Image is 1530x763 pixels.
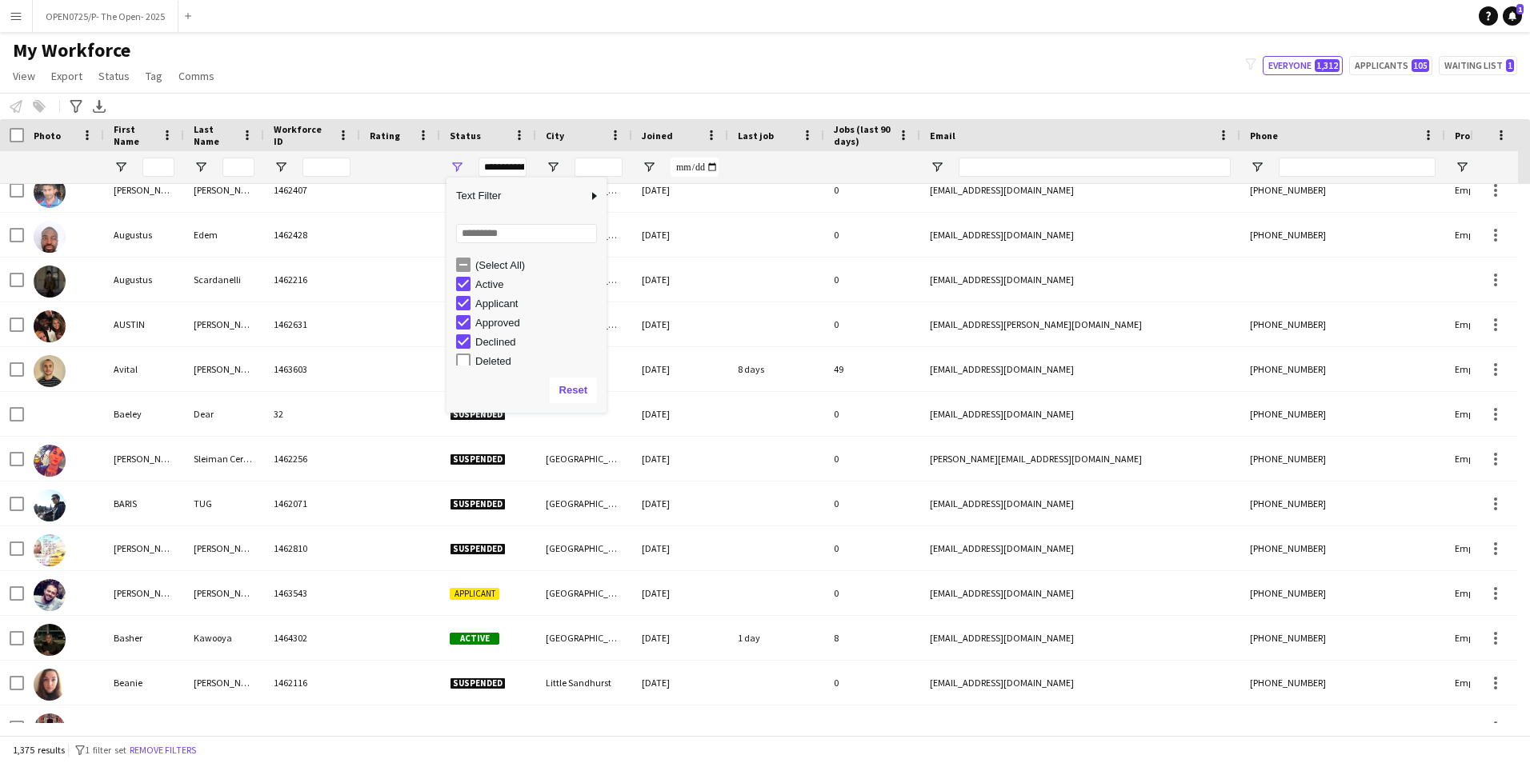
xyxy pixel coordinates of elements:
[920,571,1240,615] div: [EMAIL_ADDRESS][DOMAIN_NAME]
[184,661,264,705] div: [PERSON_NAME]
[33,1,178,32] button: OPEN0725/P- The Open- 2025
[1240,616,1445,660] div: [PHONE_NUMBER]
[632,661,728,705] div: [DATE]
[632,481,728,525] div: [DATE]
[475,336,602,348] div: Declined
[920,616,1240,660] div: [EMAIL_ADDRESS][DOMAIN_NAME]
[450,498,506,510] span: Suspended
[632,705,728,749] div: [DATE]
[114,160,128,174] button: Open Filter Menu
[536,526,632,570] div: [GEOGRAPHIC_DATA]
[1455,160,1469,174] button: Open Filter Menu
[13,69,35,83] span: View
[1279,158,1436,177] input: Phone Filter Input
[1240,437,1445,481] div: [PHONE_NUMBER]
[34,579,66,611] img: Barry Walker
[6,66,42,86] a: View
[264,347,360,391] div: 1463603
[475,298,602,310] div: Applicant
[632,392,728,436] div: [DATE]
[104,481,184,525] div: BARIS
[104,437,184,481] div: [PERSON_NAME]
[114,123,155,147] span: First Name
[642,160,656,174] button: Open Filter Menu
[264,437,360,481] div: 1462256
[184,258,264,302] div: Scardanelli
[450,160,464,174] button: Open Filter Menu
[834,123,891,147] span: Jobs (last 90 days)
[104,616,184,660] div: Basher
[104,213,184,257] div: Augustus
[1240,392,1445,436] div: [PHONE_NUMBER]
[51,69,82,83] span: Export
[142,158,174,177] input: First Name Filter Input
[447,178,607,413] div: Column Filter
[824,168,920,212] div: 0
[184,168,264,212] div: [PERSON_NAME]
[536,571,632,615] div: [GEOGRAPHIC_DATA]
[920,392,1240,436] div: [EMAIL_ADDRESS][DOMAIN_NAME]
[1250,130,1278,142] span: Phone
[824,213,920,257] div: 0
[264,616,360,660] div: 1464302
[13,38,130,62] span: My Workforce
[370,130,400,142] span: Rating
[194,160,208,174] button: Open Filter Menu
[671,158,719,177] input: Joined Filter Input
[264,302,360,346] div: 1462631
[824,347,920,391] div: 49
[1412,59,1429,72] span: 105
[920,481,1240,525] div: [EMAIL_ADDRESS][DOMAIN_NAME]
[824,437,920,481] div: 0
[1240,571,1445,615] div: [PHONE_NUMBER]
[92,66,136,86] a: Status
[738,130,774,142] span: Last job
[546,160,560,174] button: Open Filter Menu
[920,705,1240,749] div: [EMAIL_ADDRESS][PERSON_NAME][DOMAIN_NAME]
[184,213,264,257] div: Edem
[824,258,920,302] div: 0
[450,409,506,421] span: Suspended
[632,213,728,257] div: [DATE]
[104,302,184,346] div: AUSTIN
[104,168,184,212] div: [PERSON_NAME]
[824,302,920,346] div: 0
[1240,213,1445,257] div: [PHONE_NUMBER]
[824,526,920,570] div: 0
[450,722,506,734] span: Suspended
[550,378,597,403] button: Reset
[456,224,597,243] input: Search filter values
[104,661,184,705] div: Beanie
[824,705,920,749] div: 0
[178,69,214,83] span: Comms
[1439,56,1517,75] button: Waiting list1
[104,258,184,302] div: Augustus
[475,278,602,290] div: Active
[184,302,264,346] div: [PERSON_NAME]
[450,677,506,689] span: Suspended
[34,669,66,701] img: Beanie Watson
[34,176,66,208] img: ATANU ROY
[920,302,1240,346] div: [EMAIL_ADDRESS][PERSON_NAME][DOMAIN_NAME]
[1516,4,1524,14] span: 1
[824,616,920,660] div: 8
[90,97,109,116] app-action-btn: Export XLSX
[930,160,944,174] button: Open Filter Menu
[632,168,728,212] div: [DATE]
[34,534,66,566] img: barry mason
[104,571,184,615] div: [PERSON_NAME]
[632,437,728,481] div: [DATE]
[184,705,264,749] div: [PERSON_NAME]
[222,158,254,177] input: Last Name Filter Input
[728,616,824,660] div: 1 day
[274,160,288,174] button: Open Filter Menu
[450,453,506,465] span: Suspended
[1240,705,1445,749] div: [PHONE_NUMBER]
[632,302,728,346] div: [DATE]
[264,571,360,615] div: 1463543
[1315,59,1340,72] span: 1,312
[536,481,632,525] div: [GEOGRAPHIC_DATA]
[1240,347,1445,391] div: [PHONE_NUMBER]
[98,69,130,83] span: Status
[728,347,824,391] div: 8 days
